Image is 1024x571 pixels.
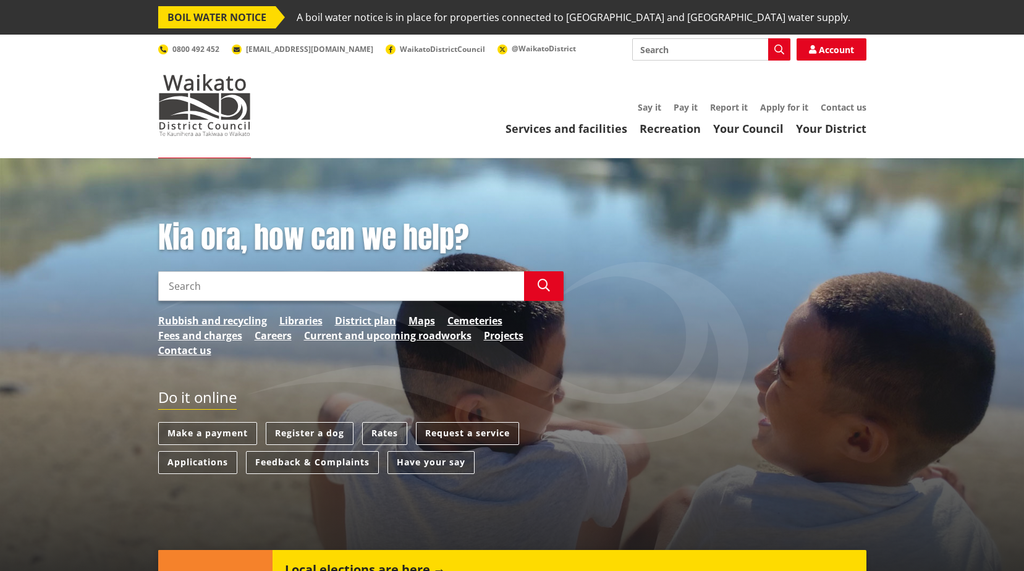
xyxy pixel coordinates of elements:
span: BOIL WATER NOTICE [158,6,276,28]
img: Waikato District Council - Te Kaunihera aa Takiwaa o Waikato [158,74,251,136]
a: Cemeteries [447,313,502,328]
a: Request a service [416,422,519,445]
a: Fees and charges [158,328,242,343]
a: Libraries [279,313,323,328]
input: Search input [632,38,790,61]
input: Search input [158,271,524,301]
a: Pay it [674,101,698,113]
a: 0800 492 452 [158,44,219,54]
a: Feedback & Complaints [246,451,379,474]
a: [EMAIL_ADDRESS][DOMAIN_NAME] [232,44,373,54]
a: Maps [408,313,435,328]
a: Make a payment [158,422,257,445]
span: 0800 492 452 [172,44,219,54]
a: Say it [638,101,661,113]
a: Your District [796,121,866,136]
a: Applications [158,451,237,474]
a: Contact us [158,343,211,358]
a: Services and facilities [506,121,627,136]
span: A boil water notice is in place for properties connected to [GEOGRAPHIC_DATA] and [GEOGRAPHIC_DAT... [297,6,850,28]
a: Report it [710,101,748,113]
a: Rubbish and recycling [158,313,267,328]
a: Apply for it [760,101,808,113]
a: WaikatoDistrictCouncil [386,44,485,54]
a: Current and upcoming roadworks [304,328,472,343]
a: Register a dog [266,422,353,445]
a: Contact us [821,101,866,113]
a: Have your say [387,451,475,474]
span: @WaikatoDistrict [512,43,576,54]
h2: Do it online [158,389,237,410]
a: District plan [335,313,396,328]
span: [EMAIL_ADDRESS][DOMAIN_NAME] [246,44,373,54]
a: Account [797,38,866,61]
a: @WaikatoDistrict [497,43,576,54]
span: WaikatoDistrictCouncil [400,44,485,54]
a: Rates [362,422,407,445]
a: Your Council [713,121,784,136]
a: Recreation [640,121,701,136]
a: Projects [484,328,523,343]
a: Careers [255,328,292,343]
h1: Kia ora, how can we help? [158,220,564,256]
